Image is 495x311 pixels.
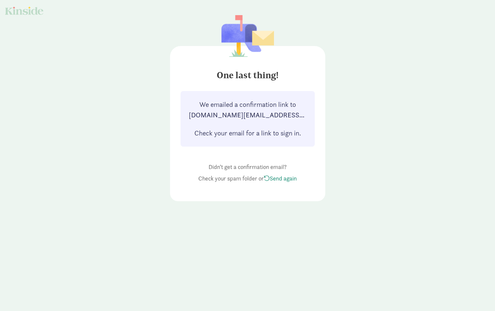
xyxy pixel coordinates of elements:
iframe: Chat Widget [462,279,495,311]
div: We emailed a confirmation link to [189,99,307,120]
div: Check your email for a link to sign in. [189,128,307,138]
div: Didn’t get a confirmation email? [181,162,315,171]
strong: [DOMAIN_NAME][EMAIL_ADDRESS][DOMAIN_NAME] [189,110,307,120]
div: Check your spam folder or [181,174,315,183]
a: Send again [264,175,297,182]
h4: One last thing! [181,65,315,81]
